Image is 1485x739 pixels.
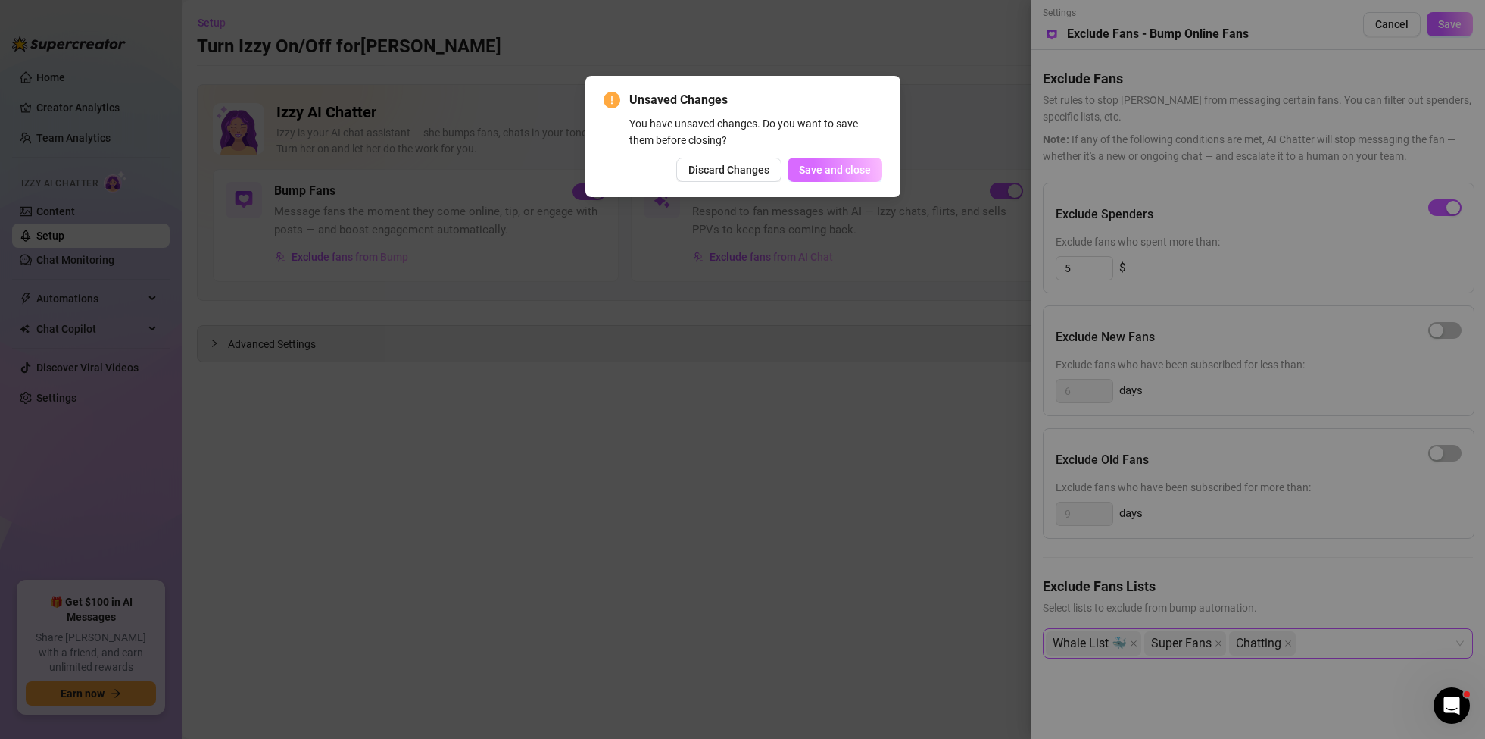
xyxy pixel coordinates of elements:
[629,91,882,109] span: Unsaved Changes
[799,164,871,176] span: Save and close
[676,158,781,182] button: Discard Changes
[688,164,769,176] span: Discard Changes
[788,158,882,182] button: Save and close
[629,115,882,149] div: You have unsaved changes. Do you want to save them before closing?
[604,92,620,108] span: exclamation-circle
[1434,687,1470,724] iframe: Intercom live chat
